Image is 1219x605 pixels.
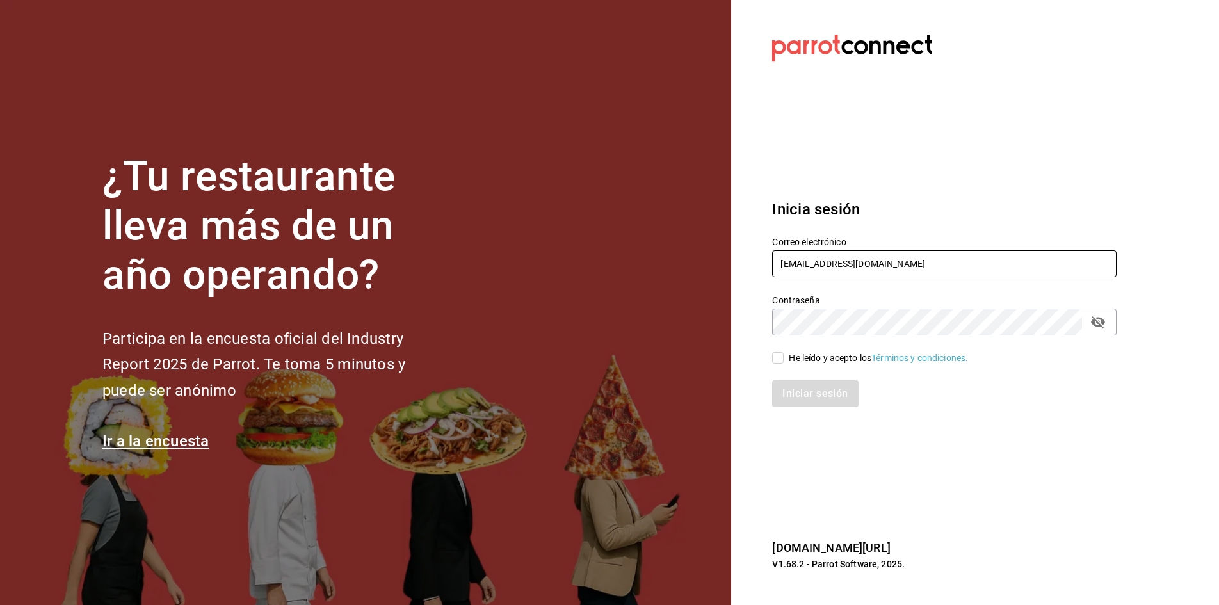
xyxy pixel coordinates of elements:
a: Ir a la encuesta [102,432,209,450]
input: Ingresa tu correo electrónico [772,250,1117,277]
label: Contraseña [772,296,1117,305]
button: passwordField [1087,311,1109,333]
p: V1.68.2 - Parrot Software, 2025. [772,558,1117,570]
a: Términos y condiciones. [871,353,968,363]
div: He leído y acepto los [789,351,968,365]
label: Correo electrónico [772,238,1117,246]
h2: Participa en la encuesta oficial del Industry Report 2025 de Parrot. Te toma 5 minutos y puede se... [102,326,448,404]
h3: Inicia sesión [772,198,1117,221]
h1: ¿Tu restaurante lleva más de un año operando? [102,152,448,300]
a: [DOMAIN_NAME][URL] [772,541,890,554]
